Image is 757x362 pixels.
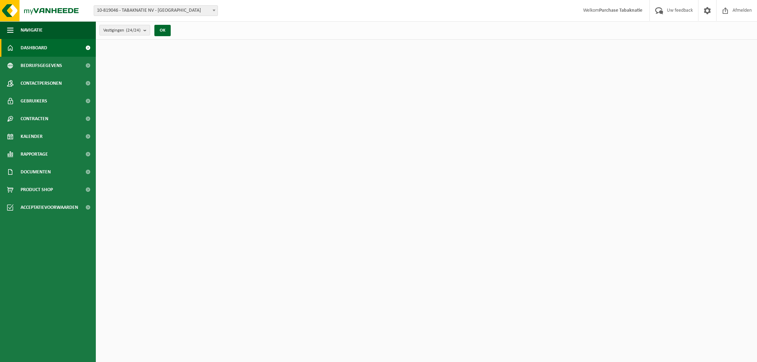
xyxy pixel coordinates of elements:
span: 10-819046 - TABAKNATIE NV - ANTWERPEN [94,6,218,16]
span: Vestigingen [103,25,141,36]
span: Dashboard [21,39,47,57]
count: (24/24) [126,28,141,33]
span: Bedrijfsgegevens [21,57,62,74]
span: Documenten [21,163,51,181]
span: 10-819046 - TABAKNATIE NV - ANTWERPEN [94,5,218,16]
span: Navigatie [21,21,43,39]
span: Contactpersonen [21,74,62,92]
strong: Purchase Tabaknatie [599,8,642,13]
span: Contracten [21,110,48,128]
span: Acceptatievoorwaarden [21,199,78,216]
span: Gebruikers [21,92,47,110]
span: Product Shop [21,181,53,199]
span: Kalender [21,128,43,145]
span: Rapportage [21,145,48,163]
button: Vestigingen(24/24) [99,25,150,35]
button: OK [154,25,171,36]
